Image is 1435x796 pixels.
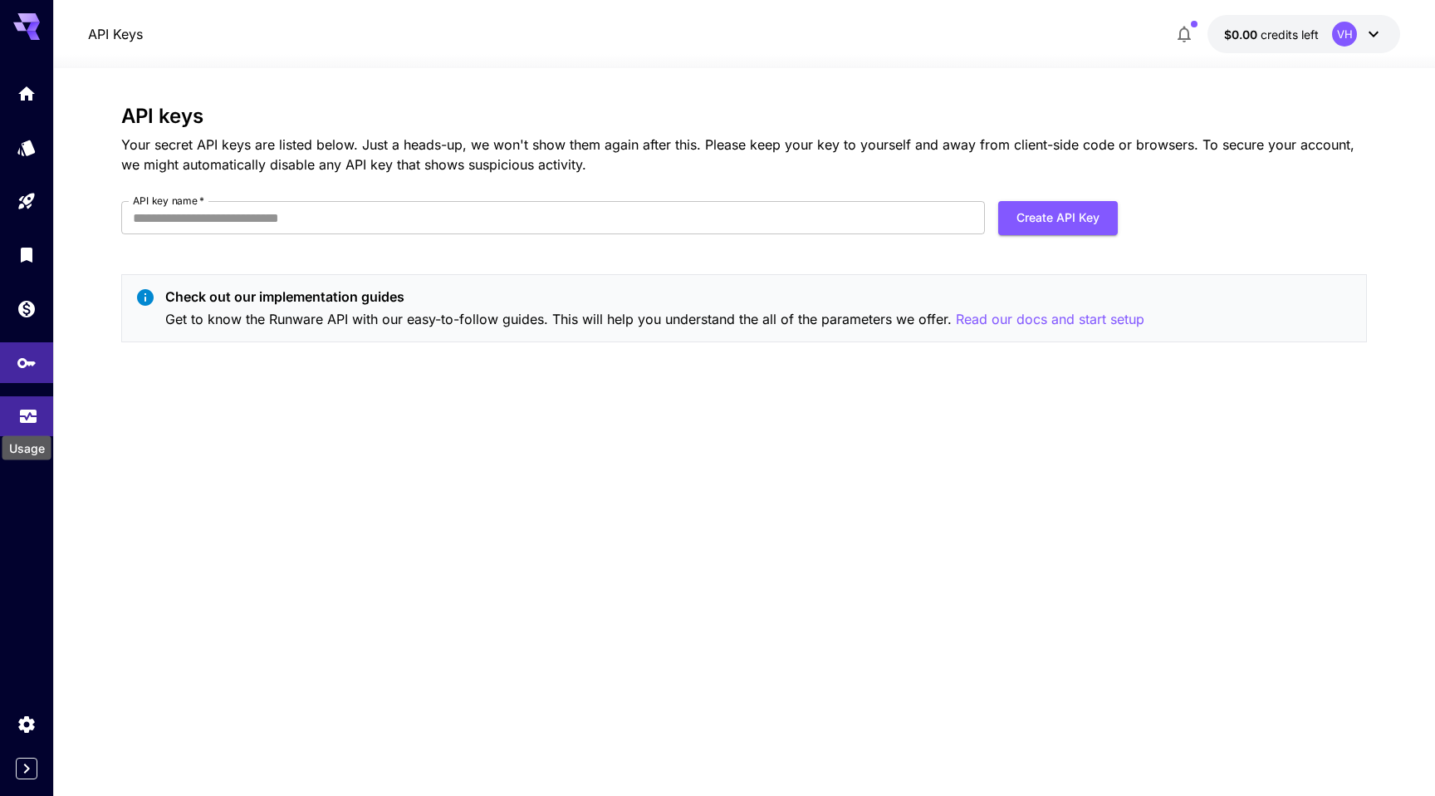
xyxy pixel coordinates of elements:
div: Settings [17,714,37,735]
button: $0.00VH [1207,15,1400,53]
h3: API keys [121,105,1367,128]
button: Expand sidebar [16,758,37,779]
p: Get to know the Runware API with our easy-to-follow guides. This will help you understand the all... [165,309,1144,330]
p: Your secret API keys are listed below. Just a heads-up, we won't show them again after this. Plea... [121,135,1367,174]
span: $0.00 [1224,27,1261,42]
a: API Keys [88,24,143,44]
nav: breadcrumb [88,24,143,44]
div: $0.00 [1224,26,1319,43]
div: Models [17,132,37,153]
button: Read our docs and start setup [956,309,1144,330]
div: Wallet [17,293,37,314]
div: Usage [18,400,38,421]
div: Library [17,239,37,260]
button: Create API Key [998,201,1118,235]
p: Check out our implementation guides [165,287,1144,307]
div: API Keys [17,352,37,373]
div: Usage [2,436,51,460]
label: API key name [133,194,204,208]
span: credits left [1261,27,1319,42]
div: VH [1332,22,1357,47]
div: Home [17,78,37,99]
div: Playground [17,185,37,206]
